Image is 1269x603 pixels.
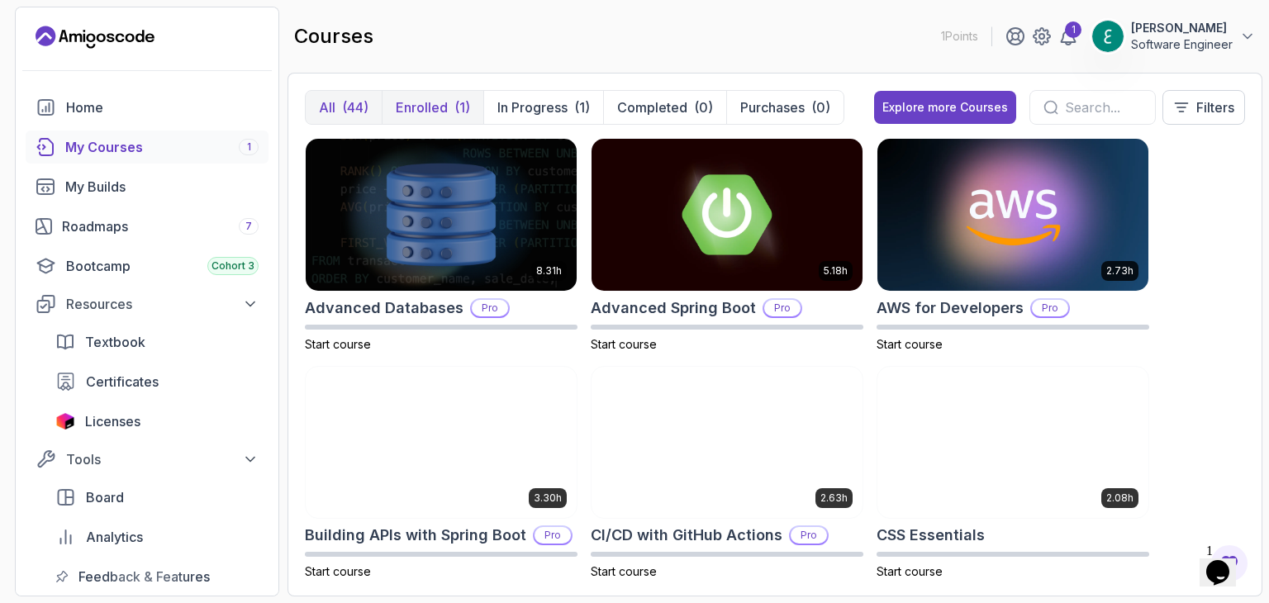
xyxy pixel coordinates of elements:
a: 1 [1058,26,1078,46]
button: Filters [1162,90,1245,125]
p: Pro [764,300,801,316]
p: Pro [472,300,508,316]
button: user profile image[PERSON_NAME]Software Engineer [1091,20,1256,53]
a: analytics [45,520,269,553]
h2: Building APIs with Spring Boot [305,524,526,547]
p: 2.63h [820,491,848,505]
p: 5.18h [824,264,848,278]
a: certificates [45,365,269,398]
span: Certificates [86,372,159,392]
div: Home [66,97,259,117]
img: Advanced Databases card [306,139,577,291]
p: Pro [1032,300,1068,316]
a: home [26,91,269,124]
div: Tools [66,449,259,469]
p: In Progress [497,97,568,117]
a: builds [26,170,269,203]
p: Filters [1196,97,1234,117]
div: (1) [454,97,470,117]
img: CI/CD with GitHub Actions card [592,367,863,519]
div: My Courses [65,137,259,157]
span: Board [86,487,124,507]
div: 1 [1065,21,1081,38]
span: Start course [591,564,657,578]
a: feedback [45,560,269,593]
div: Resources [66,294,259,314]
span: Analytics [86,527,143,547]
div: (1) [574,97,590,117]
button: Completed(0) [603,91,726,124]
img: CSS Essentials card [877,367,1148,519]
a: roadmaps [26,210,269,243]
p: Pro [535,527,571,544]
button: Explore more Courses [874,91,1016,124]
div: (0) [694,97,713,117]
span: Start course [877,337,943,351]
p: [PERSON_NAME] [1131,20,1233,36]
p: 1 Points [941,28,978,45]
a: textbook [45,325,269,358]
a: courses [26,131,269,164]
a: bootcamp [26,249,269,283]
img: user profile image [1092,21,1124,52]
span: 7 [245,220,252,233]
span: Feedback & Features [78,567,210,586]
h2: CSS Essentials [877,524,985,547]
a: board [45,481,269,514]
span: Start course [591,337,657,351]
a: licenses [45,405,269,438]
p: Enrolled [396,97,448,117]
span: Start course [305,337,371,351]
p: 2.73h [1106,264,1134,278]
div: (44) [342,97,368,117]
button: Resources [26,289,269,319]
p: Purchases [740,97,805,117]
p: All [319,97,335,117]
img: Advanced Spring Boot card [592,139,863,291]
div: (0) [811,97,830,117]
p: 2.08h [1106,491,1134,505]
button: Enrolled(1) [382,91,483,124]
span: 1 [247,140,251,154]
h2: AWS for Developers [877,297,1024,320]
span: Cohort 3 [211,259,254,273]
img: Building APIs with Spring Boot card [306,367,577,519]
p: Software Engineer [1131,36,1233,53]
span: Start course [305,564,371,578]
span: Start course [877,564,943,578]
a: Landing page [36,24,154,50]
button: All(44) [306,91,382,124]
img: AWS for Developers card [877,139,1148,291]
p: 3.30h [534,491,562,505]
button: In Progress(1) [483,91,603,124]
img: jetbrains icon [55,413,75,430]
h2: courses [294,23,373,50]
div: Roadmaps [62,216,259,236]
span: Licenses [85,411,140,431]
button: Purchases(0) [726,91,844,124]
h2: Advanced Spring Boot [591,297,756,320]
p: Pro [791,527,827,544]
span: Textbook [85,332,145,352]
h2: Advanced Databases [305,297,463,320]
input: Search... [1065,97,1142,117]
div: Explore more Courses [882,99,1008,116]
div: My Builds [65,177,259,197]
p: 8.31h [536,264,562,278]
div: Bootcamp [66,256,259,276]
p: Completed [617,97,687,117]
iframe: chat widget [1200,537,1252,586]
h2: CI/CD with GitHub Actions [591,524,782,547]
button: Tools [26,444,269,474]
